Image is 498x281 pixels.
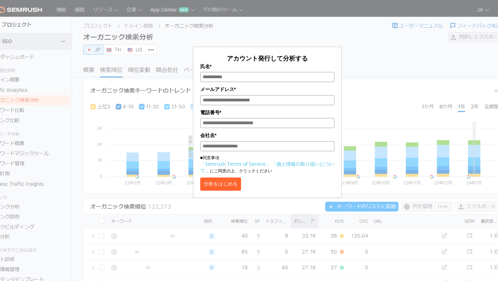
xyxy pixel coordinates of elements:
[200,155,334,174] p: ■同意事項 にご同意の上、クリックください
[200,85,334,93] label: メールアドレス*
[200,161,334,174] a: 「個人情報の取り扱いについて」
[200,178,241,191] button: 分析をはじめる
[200,109,334,116] label: 電話番号*
[227,54,308,62] span: アカウント発行して分析する
[200,161,270,167] a: 「Semrush Terms of Service」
